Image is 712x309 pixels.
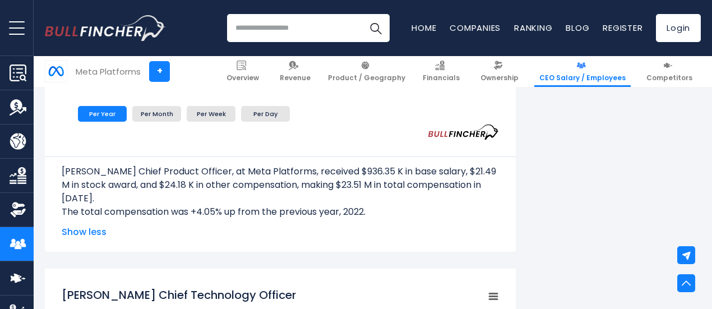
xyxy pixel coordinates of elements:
[275,56,316,87] a: Revenue
[412,22,436,34] a: Home
[566,22,589,34] a: Blog
[280,73,311,82] span: Revenue
[450,22,501,34] a: Companies
[78,106,127,122] li: Per Year
[480,73,519,82] span: Ownership
[514,22,552,34] a: Ranking
[62,165,499,205] p: [PERSON_NAME] Chief Product Officer, at Meta Platforms, received $936.35 K in base salary, $21.49...
[62,287,296,303] tspan: [PERSON_NAME] Chief Technology Officer
[603,22,642,34] a: Register
[76,65,141,78] div: Meta Platforms
[362,14,390,42] button: Search
[475,56,524,87] a: Ownership
[149,61,170,82] a: +
[323,56,410,87] a: Product / Geography
[646,73,692,82] span: Competitors
[45,61,67,82] img: META logo
[241,106,290,122] li: Per Day
[187,106,235,122] li: Per Week
[10,201,26,218] img: Ownership
[45,15,165,41] a: Go to homepage
[328,73,405,82] span: Product / Geography
[418,56,465,87] a: Financials
[641,56,697,87] a: Competitors
[226,73,259,82] span: Overview
[221,56,264,87] a: Overview
[656,14,701,42] a: Login
[45,15,166,41] img: Bullfincher logo
[539,73,626,82] span: CEO Salary / Employees
[132,106,181,122] li: Per Month
[62,205,499,219] p: The total compensation was +4.05% up from the previous year, 2022.
[534,56,631,87] a: CEO Salary / Employees
[423,73,460,82] span: Financials
[62,225,499,239] span: Show less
